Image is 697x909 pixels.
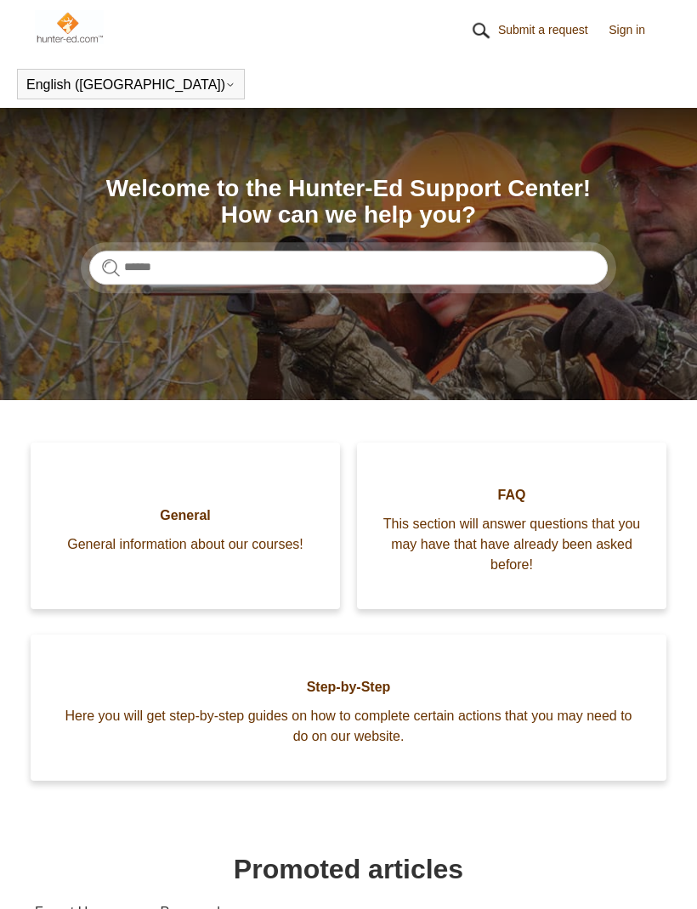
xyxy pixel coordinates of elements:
[35,849,662,889] h1: Promoted articles
[56,534,314,555] span: General information about our courses!
[56,706,641,747] span: Here you will get step-by-step guides on how to complete certain actions that you may need to do ...
[56,505,314,526] span: General
[89,176,608,229] h1: Welcome to the Hunter-Ed Support Center! How can we help you?
[357,443,666,609] a: FAQ This section will answer questions that you may have that have already been asked before!
[382,514,641,575] span: This section will answer questions that you may have that have already been asked before!
[609,21,662,39] a: Sign in
[382,485,641,505] span: FAQ
[26,77,235,93] button: English ([GEOGRAPHIC_DATA])
[468,18,494,43] img: 01HZPCYR30PPJAEEB9XZ5RGHQY
[35,10,104,44] img: Hunter-Ed Help Center home page
[498,21,605,39] a: Submit a request
[31,635,666,781] a: Step-by-Step Here you will get step-by-step guides on how to complete certain actions that you ma...
[89,251,608,285] input: Search
[31,443,340,609] a: General General information about our courses!
[56,677,641,697] span: Step-by-Step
